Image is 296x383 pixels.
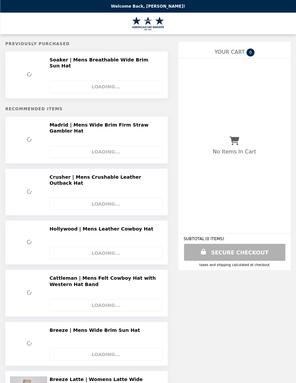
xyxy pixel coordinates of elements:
div: Taxes and Shipping calculated at checkout [184,263,285,267]
h2: Soaker | Mens Breathable Wide Brim Sun Hat [49,57,159,69]
span: ( 0 ITEMS ) [205,237,224,241]
h2: Madrid | Mens Wide Brim Firm Straw Gambler Hat [49,122,159,134]
h5: Previously Purchased [5,42,168,46]
h2: Cattleman | Mens Felt Cowboy Hat with Western Hat Band [49,275,159,287]
p: No Items In Cart [213,148,256,155]
span: YOUR CART [215,49,245,55]
h2: Crusher | Mens Crushable Leather Outback Hat [49,174,159,186]
h5: Recommended Items [5,107,168,111]
p: Welcome Back, [PERSON_NAME]! [111,4,185,9]
h2: Breeze | Mens Wide Brim Sun Hat [49,327,143,333]
span: SUBTOTAL [184,237,205,241]
h2: Hollywood | Mens Leather Cowboy Hat [49,226,156,232]
span: 0 [247,48,254,56]
img: Brand Logo [132,17,164,30]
